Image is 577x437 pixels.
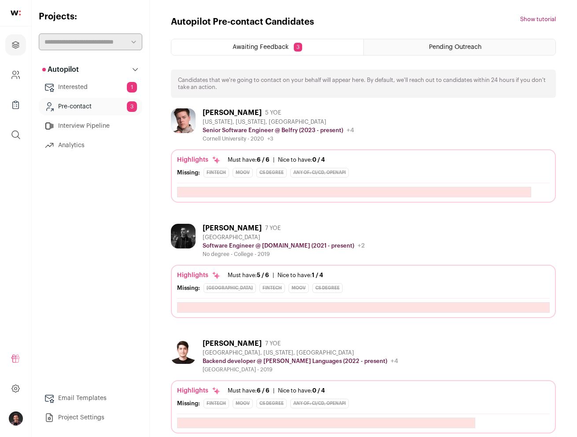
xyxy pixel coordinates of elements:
[312,272,323,278] span: 1 / 4
[277,272,323,279] div: Nice to have:
[203,168,229,178] div: Fintech
[203,108,262,117] div: [PERSON_NAME]
[39,78,142,96] a: Interested1
[233,399,253,408] div: Moov
[233,168,253,178] div: Moov
[177,156,221,164] div: Highlights
[257,272,269,278] span: 5 / 6
[5,94,26,115] a: Company Lists
[265,225,281,232] span: 7 YOE
[5,64,26,85] a: Company and ATS Settings
[228,156,270,163] div: Must have:
[171,16,314,28] h1: Autopilot Pre-contact Candidates
[39,409,142,426] a: Project Settings
[9,411,23,426] img: 19925374-medium_jpg
[177,169,200,176] div: Missing:
[171,108,556,203] a: [PERSON_NAME] 5 YOE [US_STATE], [US_STATE], [GEOGRAPHIC_DATA] Senior Software Engineer @ Belfry (...
[290,168,349,178] div: Any of: CI/CD, OpenAPI
[203,242,354,249] p: Software Engineer @ [DOMAIN_NAME] (2021 - present)
[265,109,281,116] span: 5 YOE
[203,119,354,126] div: [US_STATE], [US_STATE], [GEOGRAPHIC_DATA]
[288,283,309,293] div: Moov
[39,389,142,407] a: Email Templates
[358,243,365,249] span: +2
[290,399,349,408] div: Any of: CI/CD, OpenAPI
[520,16,556,23] button: Show tutorial
[39,117,142,135] a: Interview Pipeline
[203,135,354,142] div: Cornell University - 2020
[203,224,262,233] div: [PERSON_NAME]
[171,339,556,433] a: [PERSON_NAME] 7 YOE [GEOGRAPHIC_DATA], [US_STATE], [GEOGRAPHIC_DATA] Backend developer @ [PERSON_...
[203,358,387,365] p: Backend developer @ [PERSON_NAME] Languages (2022 - present)
[203,349,398,356] div: [GEOGRAPHIC_DATA], [US_STATE], [GEOGRAPHIC_DATA]
[294,43,302,52] span: 3
[228,156,325,163] ul: |
[171,339,196,364] img: 50ec85a1f118cafd70f4d5572cac1346f93633e6e5ef0dfd0c04b25ef964818c.jpg
[267,136,273,141] span: +3
[177,271,221,280] div: Highlights
[39,98,142,115] a: Pre-contact3
[39,137,142,154] a: Analytics
[203,127,343,134] p: Senior Software Engineer @ Belfry (2023 - present)
[228,387,325,394] ul: |
[312,157,325,163] span: 0 / 4
[259,283,285,293] div: Fintech
[5,34,26,56] a: Projects
[233,44,288,50] span: Awaiting Feedback
[312,388,325,393] span: 0 / 4
[11,11,21,15] img: wellfound-shorthand-0d5821cbd27db2630d0214b213865d53afaa358527fdda9d0ea32b1df1b89c2c.svg
[364,39,555,55] a: Pending Outreach
[127,82,137,93] span: 1
[256,168,287,178] div: CS degree
[257,388,270,393] span: 6 / 6
[42,64,79,75] p: Autopilot
[171,108,196,133] img: dd97dc7deeb4705401419303061452e6ae17cbcd10b30c5e14c0675ca05f8cc7.jpg
[171,70,556,98] div: Candidates that we're going to contact on your behalf will appear here. By default, we'll reach o...
[127,101,137,112] span: 3
[265,340,281,347] span: 7 YOE
[39,61,142,78] button: Autopilot
[171,224,196,248] img: 04abfb8b338280d4a916244b449fda7876da3aeb57e9b81323add2f5519fbd21.jpg
[256,399,287,408] div: CS degree
[177,386,221,395] div: Highlights
[429,44,481,50] span: Pending Outreach
[203,251,365,258] div: No degree - College - 2019
[203,399,229,408] div: Fintech
[203,283,256,293] div: [GEOGRAPHIC_DATA]
[228,272,269,279] div: Must have:
[171,224,556,318] a: [PERSON_NAME] 7 YOE [GEOGRAPHIC_DATA] Software Engineer @ [DOMAIN_NAME] (2021 - present) +2 No de...
[228,272,323,279] ul: |
[177,285,200,292] div: Missing:
[257,157,270,163] span: 6 / 6
[312,283,343,293] div: CS degree
[278,156,325,163] div: Nice to have:
[203,366,398,373] div: [GEOGRAPHIC_DATA] - 2019
[391,358,398,364] span: +4
[228,387,270,394] div: Must have:
[9,411,23,426] button: Open dropdown
[347,127,354,133] span: +4
[39,11,142,23] h2: Projects:
[203,234,365,241] div: [GEOGRAPHIC_DATA]
[278,387,325,394] div: Nice to have:
[203,339,262,348] div: [PERSON_NAME]
[177,400,200,407] div: Missing:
